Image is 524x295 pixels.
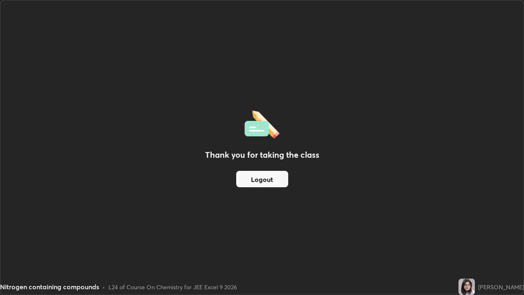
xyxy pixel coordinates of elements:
h2: Thank you for taking the class [205,149,319,161]
div: [PERSON_NAME] [478,283,524,291]
div: L24 of Course On Chemistry for JEE Excel 9 2026 [108,283,237,291]
img: e1dd08db89924fdf9fb4dedfba36421f.jpg [458,279,475,295]
img: offlineFeedback.1438e8b3.svg [244,108,280,139]
div: • [102,283,105,291]
button: Logout [236,171,288,187]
